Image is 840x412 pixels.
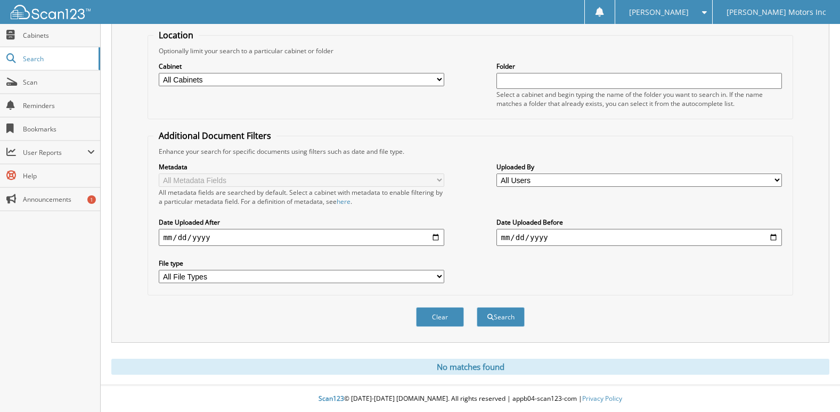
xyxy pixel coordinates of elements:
[319,394,344,403] span: Scan123
[111,359,829,375] div: No matches found
[629,9,689,15] span: [PERSON_NAME]
[23,171,95,180] span: Help
[582,394,622,403] a: Privacy Policy
[23,78,95,87] span: Scan
[477,307,525,327] button: Search
[727,9,826,15] span: [PERSON_NAME] Motors Inc
[153,46,787,55] div: Optionally limit your search to a particular cabinet or folder
[23,101,95,110] span: Reminders
[153,147,787,156] div: Enhance your search for specific documents using filters such as date and file type.
[496,229,781,246] input: end
[159,188,444,206] div: All metadata fields are searched by default. Select a cabinet with metadata to enable filtering b...
[153,29,199,41] legend: Location
[159,229,444,246] input: start
[101,386,840,412] div: © [DATE]-[DATE] [DOMAIN_NAME]. All rights reserved | appb04-scan123-com |
[153,130,276,142] legend: Additional Document Filters
[416,307,464,327] button: Clear
[11,5,91,19] img: scan123-logo-white.svg
[23,195,95,204] span: Announcements
[159,259,444,268] label: File type
[496,162,781,171] label: Uploaded By
[159,162,444,171] label: Metadata
[496,218,781,227] label: Date Uploaded Before
[159,62,444,71] label: Cabinet
[23,54,93,63] span: Search
[23,148,87,157] span: User Reports
[159,218,444,227] label: Date Uploaded After
[23,125,95,134] span: Bookmarks
[337,197,350,206] a: here
[496,62,781,71] label: Folder
[496,90,781,108] div: Select a cabinet and begin typing the name of the folder you want to search in. If the name match...
[23,31,95,40] span: Cabinets
[87,195,96,204] div: 1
